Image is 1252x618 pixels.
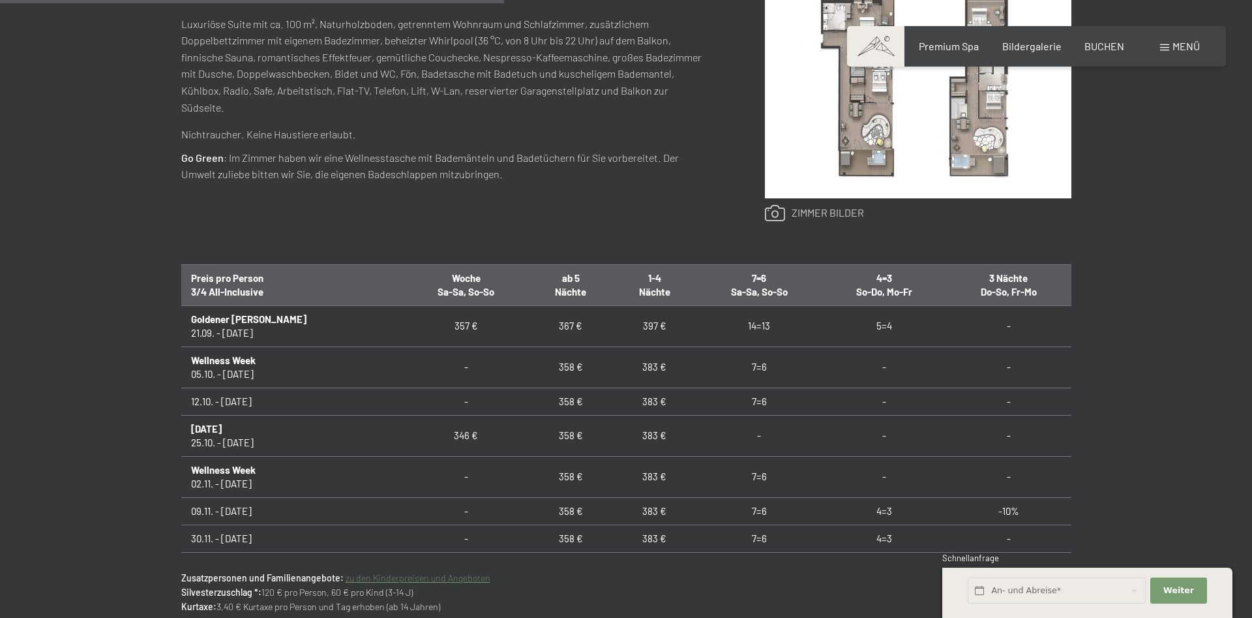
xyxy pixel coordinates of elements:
td: 12.10. - [DATE] [181,388,404,415]
td: - [403,456,529,497]
td: - [946,456,1071,497]
td: 7=6 [696,388,822,415]
span: Nächte [555,286,586,298]
td: 21.09. - [DATE] [181,305,404,347]
td: 383 € [612,525,696,552]
td: 4=3 [822,525,946,552]
td: 358 € [529,552,612,579]
td: - [946,305,1071,347]
td: - [946,388,1071,415]
span: Menü [1172,40,1200,52]
span: Sa-Sa, So-So [731,286,788,298]
th: ab 5 [529,264,612,305]
td: 346 € [403,415,529,456]
td: 358 € [529,347,612,388]
td: - [822,347,946,388]
p: Nichtraucher. Keine Haustiere erlaubt. [181,126,713,143]
td: - [822,456,946,497]
strong: Zusatzpersonen und Familienangebote: [181,572,344,583]
b: [DATE] [191,423,222,435]
strong: Kurtaxe: [181,601,216,612]
td: 5=4 [822,305,946,347]
button: Weiter [1150,578,1206,604]
td: 383 € [612,552,696,579]
p: 120 € pro Person, 60 € pro Kind (3-14 J) 3,40 € Kurtaxe pro Person und Tag erhoben (ab 14 Jahren) [181,571,1071,615]
td: 05.10. - [DATE] [181,347,404,388]
span: Weiter [1163,585,1194,596]
span: Sa-Sa, So-So [438,286,494,298]
td: 7=6 [696,497,822,525]
strong: Go Green [181,151,224,164]
td: -10% [946,497,1071,525]
b: Wellness Week [191,354,256,366]
a: zu den Kinderpreisen und Angeboten [346,572,490,583]
td: 30.11. - [DATE] [181,525,404,552]
td: 358 € [529,525,612,552]
span: Preis pro Person [191,272,263,284]
td: 383 € [612,347,696,388]
th: 3 Nächte [946,264,1071,305]
span: 3/4 All-Inclusive [191,286,263,298]
a: Premium Spa [919,40,979,52]
td: - [696,415,822,456]
td: - [822,415,946,456]
a: BUCHEN [1084,40,1124,52]
td: 367 € [529,305,612,347]
td: - [403,552,529,579]
b: Goldener [PERSON_NAME] [191,313,306,325]
span: Nächte [639,286,670,298]
td: - [946,415,1071,456]
p: Luxuriöse Suite mit ca. 100 m², Naturholzboden, getrenntem Wohnraum und Schlafzimmer, zusätzliche... [181,16,713,116]
td: - [403,388,529,415]
th: 7=6 [696,264,822,305]
td: 383 € [612,497,696,525]
a: Bildergalerie [1002,40,1062,52]
b: Wellness Week [191,464,256,476]
td: 358 € [529,388,612,415]
td: 357 € [403,305,529,347]
td: 383 € [612,415,696,456]
td: - [946,347,1071,388]
td: 25.10. - [DATE] [181,415,404,456]
span: Schnellanfrage [942,553,999,563]
td: 7=6 [696,456,822,497]
td: - [403,347,529,388]
td: - [403,497,529,525]
td: 14=13 [696,305,822,347]
td: 7=6 [696,552,822,579]
th: 1-4 [612,264,696,305]
td: 358 € [529,456,612,497]
td: 7=6 [696,525,822,552]
span: Do-So, Fr-Mo [981,286,1037,298]
p: : Im Zimmer haben wir eine Wellnesstasche mit Bademänteln und Badetüchern für Sie vorbereitet. De... [181,149,713,183]
td: 358 € [529,415,612,456]
td: 397 € [612,305,696,347]
td: 358 € [529,497,612,525]
td: 4=3 Mo-Fr [822,552,946,579]
td: 383 € [612,388,696,415]
td: 383 € [612,456,696,497]
td: 4=3 [822,497,946,525]
th: 4=3 [822,264,946,305]
td: 7=6 [696,347,822,388]
span: So-Do, Mo-Fr [856,286,912,298]
td: - [403,525,529,552]
td: - [822,388,946,415]
th: Woche [403,264,529,305]
td: 07.12. - [DATE] [181,552,404,579]
strong: Silvesterzuschlag *: [181,587,261,598]
td: 02.11. - [DATE] [181,456,404,497]
td: 09.11. - [DATE] [181,497,404,525]
td: - [946,525,1071,552]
